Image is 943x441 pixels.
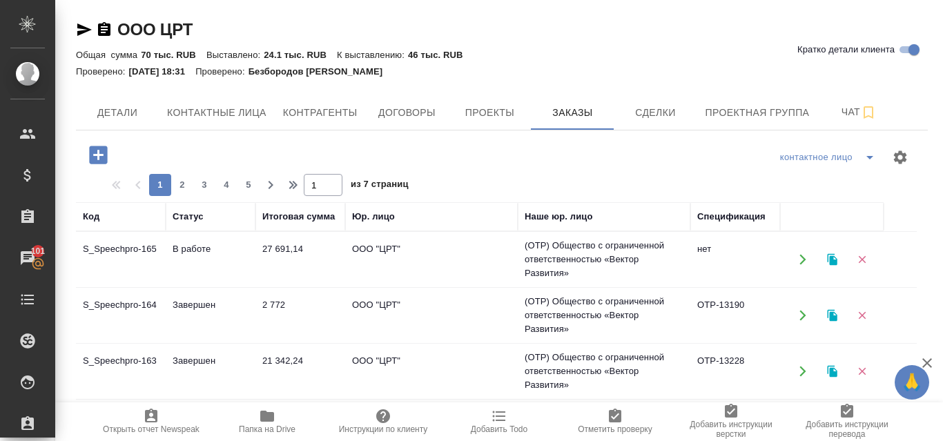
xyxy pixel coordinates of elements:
span: Чат [826,104,892,121]
button: Добавить инструкции перевода [789,402,905,441]
p: 24.1 тыс. RUB [264,50,337,60]
div: Наше юр. лицо [525,210,593,224]
p: Выставлено: [206,50,264,60]
td: (OTP) Общество с ограниченной ответственностью «Вектор Развития» [518,232,690,287]
p: Безбородов [PERSON_NAME] [249,66,393,77]
button: 2 [171,174,193,196]
p: [DATE] 18:31 [129,66,196,77]
td: 2 772 [255,291,345,340]
span: Добавить инструкции перевода [797,420,897,439]
span: Папка на Drive [239,424,295,434]
div: Итоговая сумма [262,210,335,224]
td: 27 691,14 [255,235,345,284]
button: Удалить [848,246,876,274]
td: S_Speechpro-164 [76,291,166,340]
button: 5 [237,174,260,196]
button: Добавить проект [79,141,117,169]
span: Сделки [622,104,688,121]
div: Код [83,210,99,224]
button: Клонировать [818,302,846,330]
span: Кратко детали клиента [797,43,895,57]
button: Папка на Drive [209,402,325,441]
td: OTP-13228 [690,347,780,395]
span: Открыть отчет Newspeak [103,424,200,434]
td: (OTP) Общество с ограниченной ответственностью «Вектор Развития» [518,288,690,343]
button: Добавить Todo [441,402,557,441]
button: Клонировать [818,357,846,386]
span: 101 [23,244,54,258]
button: Добавить инструкции верстки [673,402,789,441]
span: Добавить инструкции верстки [681,420,781,439]
td: нет [690,235,780,284]
span: Контрагенты [283,104,358,121]
span: 4 [215,178,237,192]
span: Контактные лица [167,104,266,121]
p: К выставлению: [337,50,408,60]
button: 3 [193,174,215,196]
td: ООО "ЦРТ" [345,347,518,395]
button: Отметить проверку [557,402,673,441]
span: Проектная группа [705,104,809,121]
button: Скопировать ссылку для ЯМессенджера [76,21,93,38]
button: Открыть [788,357,817,386]
td: (OTP) Общество с ограниченной ответственностью «Вектор Развития» [518,344,690,399]
span: Детали [84,104,150,121]
div: Спецификация [697,210,766,224]
div: split button [777,146,884,168]
td: ООО "ЦРТ" [345,235,518,284]
p: Проверено: [76,66,129,77]
button: Открыть [788,246,817,274]
button: Открыть отчет Newspeak [93,402,209,441]
span: Инструкции по клиенту [339,424,428,434]
span: 2 [171,178,193,192]
div: Статус [173,210,204,224]
td: S_Speechpro-163 [76,347,166,395]
p: Общая сумма [76,50,141,60]
a: OOO ЦРТ [117,20,193,39]
svg: Подписаться [860,104,877,121]
span: Настроить таблицу [884,141,917,174]
span: 5 [237,178,260,192]
td: В работе [166,235,255,284]
td: S_Speechpro-165 [76,235,166,284]
button: 🙏 [895,365,929,400]
span: из 7 страниц [351,176,409,196]
td: OTP-13190 [690,291,780,340]
td: Завершен [166,347,255,395]
span: Договоры [373,104,440,121]
td: ООО "ЦРТ" [345,291,518,340]
p: Проверено: [195,66,249,77]
a: 101 [3,241,52,275]
p: 70 тыс. RUB [141,50,206,60]
span: 🙏 [900,368,924,397]
button: Удалить [848,357,876,386]
span: Проекты [456,104,523,121]
td: 21 342,24 [255,347,345,395]
button: Скопировать ссылку [96,21,113,38]
span: Заказы [539,104,605,121]
td: Завершен [166,291,255,340]
div: Юр. лицо [352,210,395,224]
button: 4 [215,174,237,196]
button: Открыть [788,302,817,330]
button: Инструкции по клиенту [325,402,441,441]
span: Отметить проверку [578,424,652,434]
button: Удалить [848,302,876,330]
p: 46 тыс. RUB [408,50,474,60]
span: Добавить Todo [471,424,527,434]
button: Клонировать [818,246,846,274]
span: 3 [193,178,215,192]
